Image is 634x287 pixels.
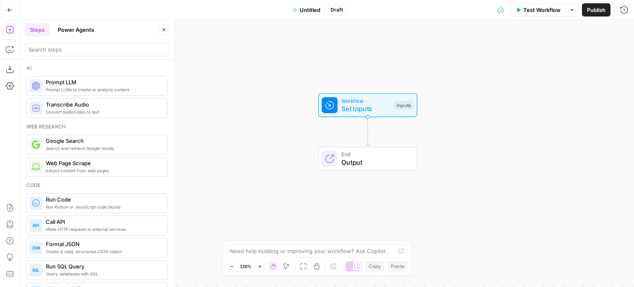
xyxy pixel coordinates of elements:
[46,159,161,167] span: Web Page Scrape
[46,100,161,109] span: Transcribe Audio
[341,150,409,158] span: End
[46,109,161,115] span: Convert audio/video to text
[46,204,161,210] span: Run Python or JavaScript code blocks
[331,6,343,14] span: Draft
[341,97,390,104] span: Workflow
[523,6,561,14] span: Test Workflow
[369,263,381,270] span: Copy
[240,263,251,270] span: 120%
[46,86,161,93] span: Prompt LLMs to create or analyze content
[26,123,168,130] div: Web research
[46,248,161,255] span: Create a valid, structured JSON object
[26,64,168,72] div: Ai
[46,137,161,145] span: Google Search
[46,226,161,232] span: Make HTTP requests to external services
[46,218,161,226] span: Call API
[46,195,161,204] span: Run Code
[341,104,390,114] span: Set Inputs
[291,147,445,171] div: EndOutput
[46,167,161,174] span: Extract content from web pages
[46,145,161,152] span: Search and retrieve Google results
[46,240,161,248] span: Format JSON
[391,263,405,270] span: Paste
[53,23,99,36] button: Power Agents
[395,101,413,110] div: Inputs
[511,3,565,17] button: Test Workflow
[587,6,606,14] span: Publish
[388,261,408,272] button: Paste
[46,78,161,86] span: Prompt LLM
[291,93,445,117] div: WorkflowSet InputsInputs
[582,3,610,17] button: Publish
[25,23,50,36] button: Steps
[46,262,161,270] span: Run SQL Query
[341,157,409,167] span: Output
[46,270,161,277] span: Query databases with SQL
[26,182,168,189] div: Code
[366,117,369,146] g: Edge from start to end
[28,45,166,54] input: Search steps
[300,6,320,14] span: Untitled
[365,261,384,272] button: Copy
[287,3,325,17] button: Untitled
